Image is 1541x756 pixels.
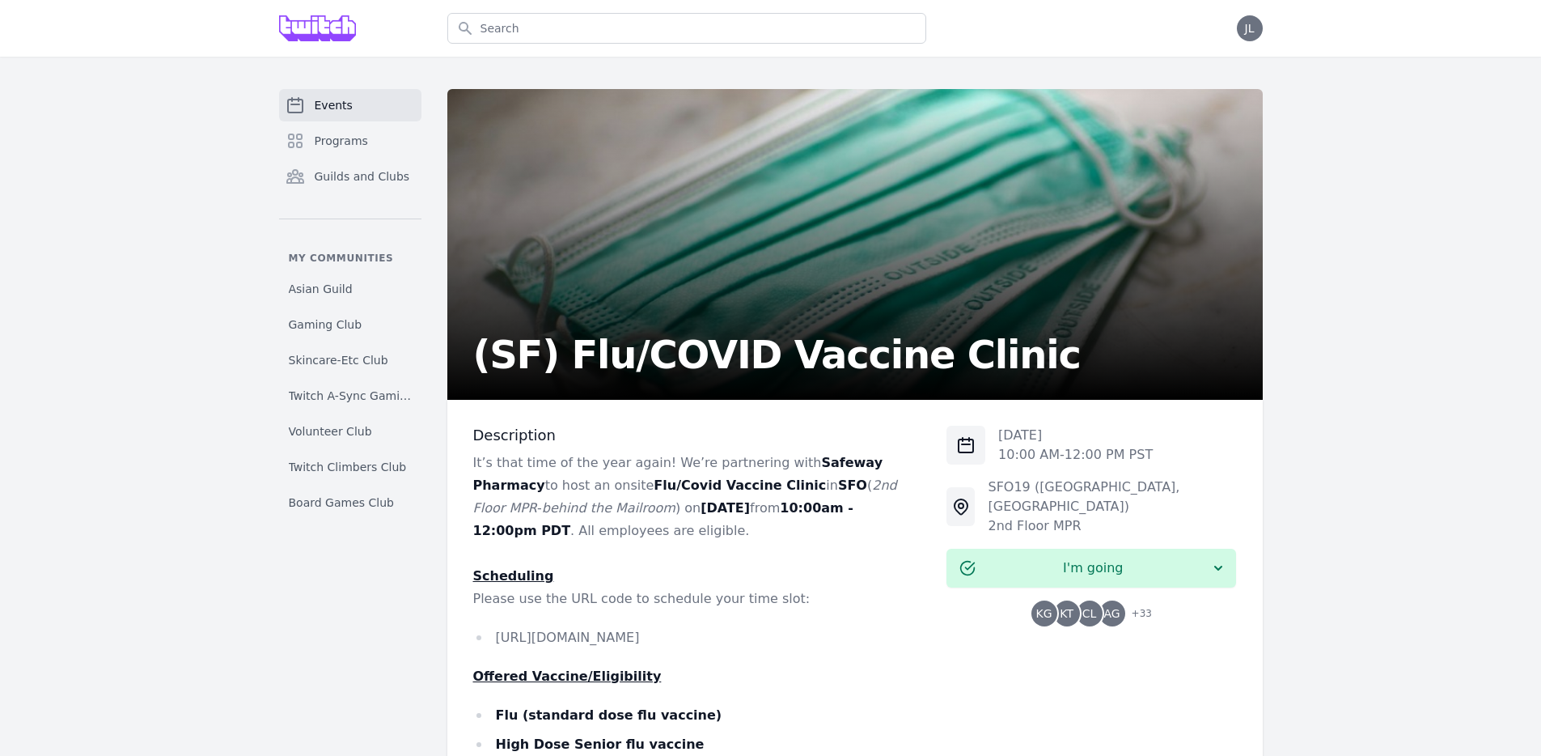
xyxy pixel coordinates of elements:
[988,478,1236,516] div: SFO19 ([GEOGRAPHIC_DATA], [GEOGRAPHIC_DATA])
[279,417,421,446] a: Volunteer Club
[496,707,722,723] strong: Flu (standard dose flu vaccine)
[473,452,921,542] p: It’s that time of the year again! We’re partnering with to host an onsite in ( - ) on from . All ...
[473,626,921,649] li: [URL][DOMAIN_NAME]
[998,426,1153,445] p: [DATE]
[279,274,421,304] a: Asian Guild
[988,516,1236,536] div: 2nd Floor MPR
[279,381,421,410] a: Twitch A-Sync Gaming (TAG) Club
[838,478,867,493] strong: SFO
[654,478,826,493] strong: Flu/Covid Vaccine Clinic
[542,500,675,516] em: behind the Mailroom
[289,281,353,297] span: Asian Guild
[289,316,362,333] span: Gaming Club
[279,346,421,375] a: Skincare-Etc Club
[279,15,357,41] img: Grove
[1104,608,1120,619] span: AG
[1237,15,1263,41] button: JL
[279,89,421,121] a: Events
[473,426,921,445] h3: Description
[289,423,372,440] span: Volunteer Club
[315,97,353,113] span: Events
[447,13,926,44] input: Search
[1245,23,1255,34] span: JL
[1122,604,1152,626] span: + 33
[946,549,1236,588] button: I'm going
[976,559,1210,578] span: I'm going
[279,310,421,339] a: Gaming Club
[998,445,1153,465] p: 10:00 AM - 12:00 PM PST
[473,335,1081,374] h2: (SF) Flu/COVID Vaccine Clinic
[289,459,407,475] span: Twitch Climbers Club
[289,352,388,368] span: Skincare-Etc Club
[473,568,554,584] u: Scheduling
[279,452,421,482] a: Twitch Climbers Club
[289,388,412,404] span: Twitch A-Sync Gaming (TAG) Club
[279,160,421,193] a: Guilds and Clubs
[1082,608,1097,619] span: CL
[279,488,421,517] a: Board Games Club
[473,478,897,516] em: 2nd Floor MPR
[496,737,705,752] strong: High Dose Senior flu vaccine
[701,500,750,516] strong: [DATE]
[279,252,421,265] p: My communities
[315,168,410,185] span: Guilds and Clubs
[289,495,394,511] span: Board Games Club
[473,669,662,684] u: Offered Vaccine/Eligibility
[1060,608,1073,619] span: KT
[473,588,921,610] p: Please use the URL code to schedule your time slot:
[279,125,421,157] a: Programs
[279,89,421,517] nav: Sidebar
[1036,608,1052,619] span: KG
[315,133,368,149] span: Programs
